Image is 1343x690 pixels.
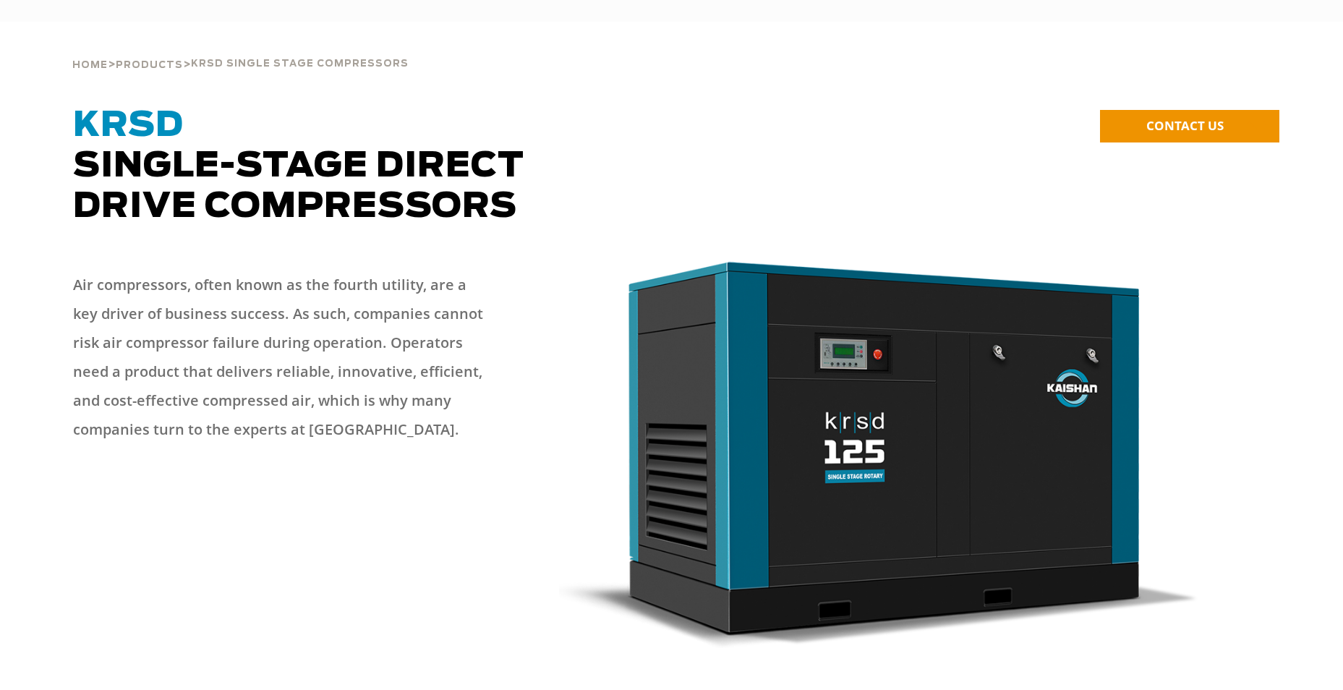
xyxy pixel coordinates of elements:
[1100,110,1279,142] a: CONTACT US
[72,22,409,77] div: > >
[559,256,1200,648] img: krsd125
[1146,117,1224,134] span: CONTACT US
[116,61,183,70] span: Products
[72,61,108,70] span: Home
[73,108,184,143] span: KRSD
[72,58,108,71] a: Home
[116,58,183,71] a: Products
[191,59,409,69] span: krsd single stage compressors
[73,108,524,224] span: Single-Stage Direct Drive Compressors
[73,271,493,444] p: Air compressors, often known as the fourth utility, are a key driver of business success. As such...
